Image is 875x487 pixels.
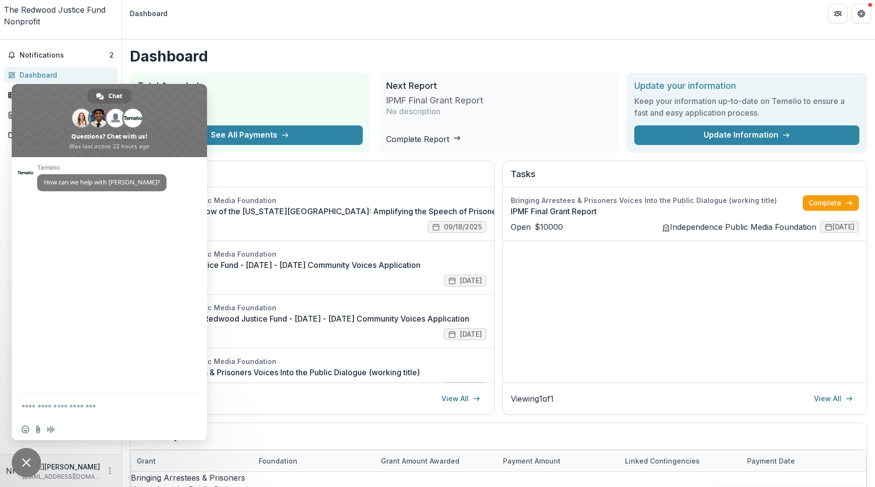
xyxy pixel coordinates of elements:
button: Get Help [852,4,871,23]
h2: Proposals [138,169,486,187]
h3: Keep your information up-to-date on Temelio to ensure a fast and easy application process. [634,95,859,119]
span: Nonprofit [4,17,40,26]
a: Tasks [4,87,118,103]
p: [EMAIL_ADDRESS][DOMAIN_NAME] [22,472,100,481]
div: Foundation [253,450,375,471]
button: See All Payments [138,125,363,145]
a: Bringing Arrestees & Prisoners Voices Into the Public Dialogue (working title) [138,366,486,378]
div: The Redwood Justice Fund [4,4,118,16]
a: Complete [803,195,859,211]
span: How can we help with [PERSON_NAME]? [44,178,160,186]
div: Payment Amount [497,456,566,466]
div: Linked Contingencies [619,450,741,471]
a: Documents [4,127,118,143]
button: Notifications2 [4,47,118,63]
div: Close chat [12,448,41,477]
span: Insert an emoji [21,426,29,433]
h2: Tasks [511,169,859,187]
a: View All [436,391,486,406]
div: Dashboard [20,70,110,80]
a: Dashboard [4,67,118,83]
div: Linked Contingencies [619,456,706,466]
h1: Dashboard [130,47,867,65]
button: More [104,465,116,477]
a: The Redwood Justice Fund - [DATE] - [DATE] Community Voices Application [138,259,486,271]
h2: Update your information [634,81,859,91]
h2: Total Awarded [138,81,363,91]
div: Grant amount awarded [375,456,465,466]
h2: Grant Payments [138,431,859,449]
a: Update Information [634,125,859,145]
span: Chat [108,89,122,103]
div: Foundation [253,456,303,466]
a: Voices in the Shadow of the [US_STATE][GEOGRAPHIC_DATA]: Amplifying the Speech of Prisoners in an... [138,205,631,217]
div: Grant [131,456,162,466]
a: Complete Report [386,134,461,144]
div: Payment date [741,456,801,466]
p: No description [386,105,440,117]
div: Grant amount awarded [375,450,497,471]
h2: Next Report [386,81,611,91]
span: Temelio [37,164,167,171]
textarea: Compose your message... [21,403,176,411]
a: IPMF Final Grant Report [511,205,803,217]
span: 2 [109,51,114,59]
div: Payment date [741,450,863,471]
button: Partners [828,4,848,23]
span: Audio message [47,426,55,433]
div: Noel Hanrahan [6,465,19,477]
a: View All [808,391,859,406]
div: Grant [131,450,253,471]
a: Proposals [4,107,118,123]
p: Viewing 1 of 1 [511,393,554,405]
div: Chat [87,89,132,103]
div: Dashboard [130,8,167,19]
div: Payment Amount [497,450,619,471]
h3: IPMF Final Grant Report [386,95,483,106]
p: [DATE][PERSON_NAME] [22,462,100,472]
span: Send a file [34,426,42,433]
a: Prison Radio/The Redwood Justice Fund - [DATE] - [DATE] Community Voices Application [138,313,486,325]
span: Notifications [20,51,109,60]
nav: breadcrumb [126,6,171,20]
